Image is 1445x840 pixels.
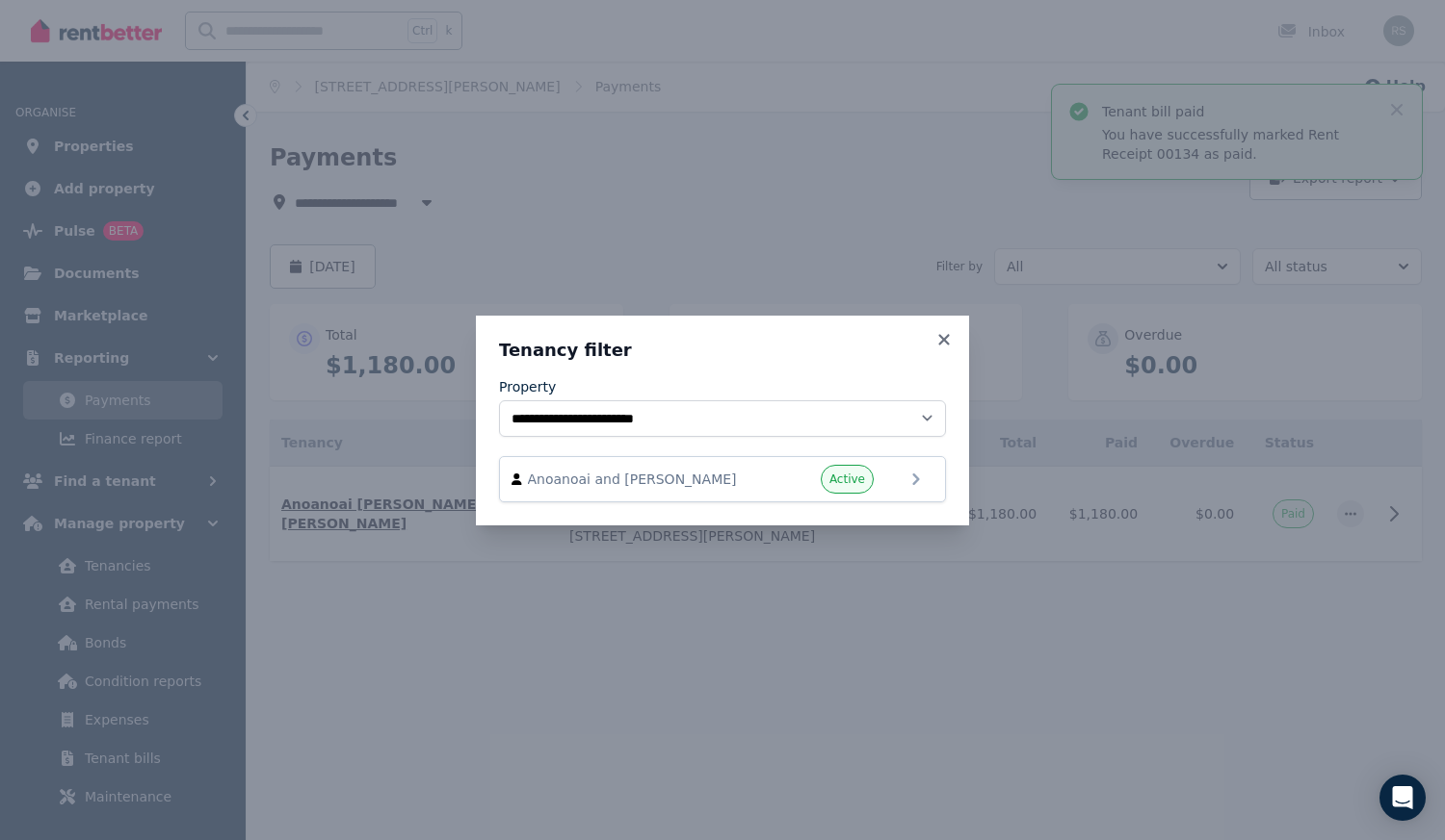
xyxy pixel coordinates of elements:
h3: Tenancy filter [499,339,946,362]
a: Anoanoai and [PERSON_NAME]Active [499,456,946,502]
label: Property [499,377,556,396]
div: Open Intercom Messenger [1379,775,1426,821]
span: Active [829,471,865,487]
span: Anoanoai and [PERSON_NAME] [528,470,748,489]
